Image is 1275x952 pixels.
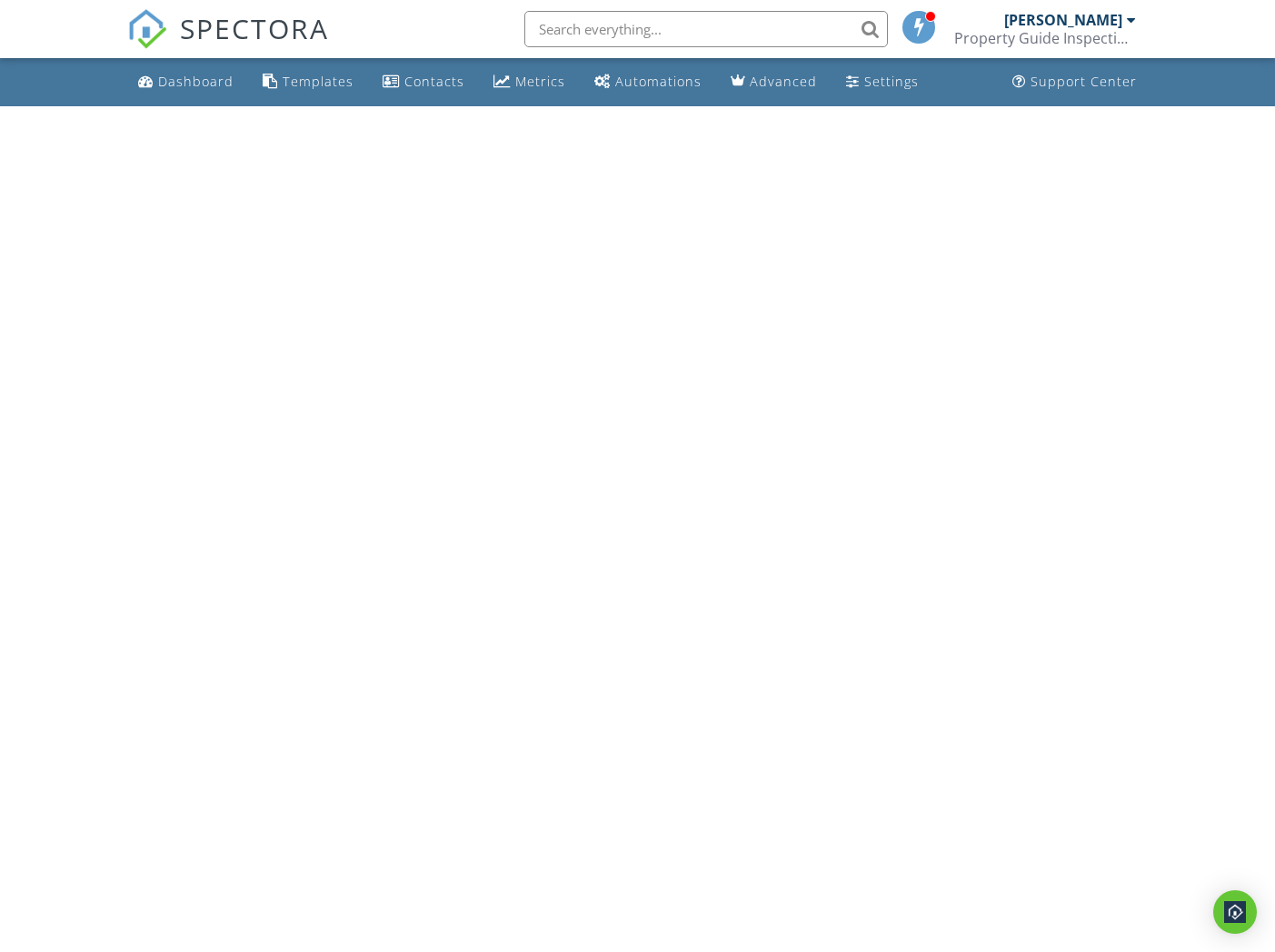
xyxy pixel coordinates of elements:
[375,65,472,99] a: Contacts
[750,73,817,90] div: Advanced
[864,73,919,90] div: Settings
[524,11,888,47] input: Search everything...
[723,65,824,99] a: Advanced
[515,73,565,90] div: Metrics
[1213,890,1257,934] div: Open Intercom Messenger
[954,29,1136,47] div: Property Guide Inspections, LLC DBA inspectormatt.com
[839,65,926,99] a: Settings
[127,9,167,49] img: The Best Home Inspection Software - Spectora
[486,65,573,99] a: Metrics
[127,25,329,63] a: SPECTORA
[615,73,702,90] div: Automations
[1005,65,1144,99] a: Support Center
[1031,73,1137,90] div: Support Center
[1004,11,1122,29] div: [PERSON_NAME]
[158,73,234,90] div: Dashboard
[587,65,709,99] a: Automations (Basic)
[255,65,361,99] a: Templates
[131,65,241,99] a: Dashboard
[180,9,329,47] span: SPECTORA
[404,73,464,90] div: Contacts
[283,73,354,90] div: Templates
